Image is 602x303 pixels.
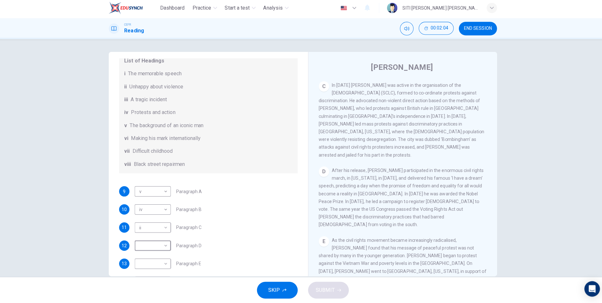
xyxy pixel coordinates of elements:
button: Analysis [259,4,289,16]
span: SKIP [267,286,278,295]
span: Paragraph D [175,244,201,248]
span: Dashboard [159,6,184,14]
div: SITI [PERSON_NAME] [PERSON_NAME] [400,6,476,14]
div: Hide [416,24,451,37]
span: ii [124,85,126,92]
span: Paragraph C [175,226,201,230]
span: A tragic incident [130,97,166,105]
div: v [134,183,168,201]
span: Start a test [224,6,248,14]
button: Practice [189,4,219,16]
div: Mute [397,24,411,37]
span: List of Headings [124,59,291,67]
span: END SESSION [461,28,488,33]
span: Difficult childhood [132,149,172,156]
span: Paragraph B [175,208,201,212]
button: SKIP [255,282,296,299]
div: C [317,83,327,93]
span: i [124,72,125,79]
div: D [317,168,327,178]
span: Unhappy about violence [129,85,182,92]
a: EduSynch logo [108,4,157,17]
span: vii [124,149,129,156]
div: E [317,237,327,247]
span: 9 [123,190,125,194]
span: After his release, [PERSON_NAME] participated in the enormous civil rights march, in [US_STATE], ... [317,169,480,228]
span: In [DATE] [PERSON_NAME] was active in the organisation of the [DEMOGRAPHIC_DATA] (SCLC), formed t... [317,84,481,159]
span: Practice [192,6,210,14]
span: Protests and action [131,110,175,118]
span: 13 [121,262,126,266]
span: The memorable speech [128,72,181,79]
img: Profile picture [384,5,395,15]
span: v [124,123,127,131]
h4: [PERSON_NAME] [368,64,430,74]
button: Dashboard [157,4,186,16]
span: The background of an iconic man [129,123,202,131]
button: Start a test [221,4,257,16]
span: CEFR [124,25,131,29]
span: iii [124,97,128,105]
span: Paragraph A [175,190,201,194]
span: 11 [121,226,126,230]
span: Analysis [262,6,281,14]
span: Paragraph E [175,262,200,266]
span: vi [124,136,128,143]
img: EduSynch logo [108,4,142,17]
span: iv [124,110,128,118]
div: ii [134,219,168,237]
button: 00:02:04 [416,24,451,37]
span: Making his mark internationally [131,136,200,143]
span: 12 [121,244,126,248]
h1: Reading [124,29,143,37]
span: Black street repairmen [133,161,184,169]
span: 10 [121,208,126,212]
div: iv [134,201,168,219]
img: en [338,8,346,13]
span: 00:02:04 [428,28,445,33]
button: END SESSION [456,24,494,37]
div: Open Intercom Messenger [580,281,596,297]
span: viii [124,161,131,169]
